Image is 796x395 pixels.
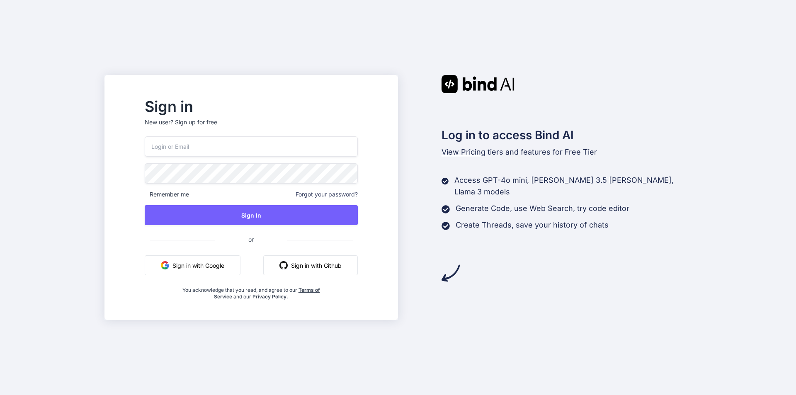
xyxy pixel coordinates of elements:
h2: Sign in [145,100,358,113]
a: Terms of Service [214,287,320,300]
p: tiers and features for Free Tier [442,146,692,158]
p: Generate Code, use Web Search, try code editor [456,203,629,214]
a: Privacy Policy. [252,293,288,300]
button: Sign In [145,205,358,225]
div: You acknowledge that you read, and agree to our and our [180,282,322,300]
button: Sign in with Github [263,255,358,275]
span: or [215,229,287,250]
p: Access GPT-4o mini, [PERSON_NAME] 3.5 [PERSON_NAME], Llama 3 models [454,174,692,198]
img: Bind AI logo [442,75,514,93]
p: New user? [145,118,358,136]
button: Sign in with Google [145,255,240,275]
span: Forgot your password? [296,190,358,199]
p: Create Threads, save your history of chats [456,219,609,231]
img: arrow [442,264,460,282]
input: Login or Email [145,136,358,157]
img: github [279,261,288,269]
span: Remember me [145,190,189,199]
img: google [161,261,169,269]
div: Sign up for free [175,118,217,126]
h2: Log in to access Bind AI [442,126,692,144]
span: View Pricing [442,148,485,156]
